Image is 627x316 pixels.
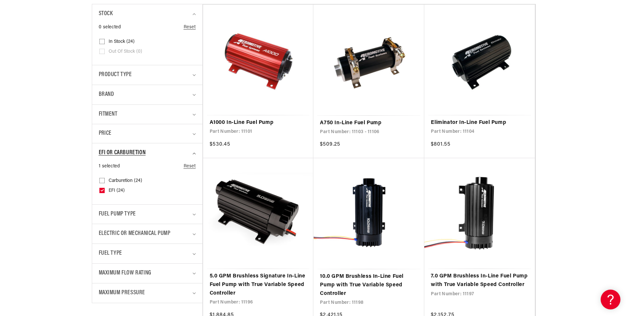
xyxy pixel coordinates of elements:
[320,119,418,128] a: A750 In-Line Fuel Pump
[99,264,196,283] summary: Maximum Flow Rating (0 selected)
[320,273,418,298] a: 10.0 GPM Brushless In-Line Fuel Pump with True Variable Speed Controller
[99,65,196,85] summary: Product type (0 selected)
[99,269,151,278] span: Maximum Flow Rating
[431,272,528,289] a: 7.0 GPM Brushless In-Line Fuel Pump with True Variable Speed Controller
[109,39,135,45] span: In stock (24)
[210,272,307,298] a: 5.0 GPM Brushless Signature In-Line Fuel Pump with True Variable Speed Controller
[99,70,132,80] span: Product type
[210,119,307,127] a: A1000 In-Line Fuel Pump
[99,129,112,138] span: Price
[99,24,121,31] span: 0 selected
[99,224,196,244] summary: Electric or Mechanical Pump (0 selected)
[109,188,125,194] span: EFI (24)
[109,178,142,184] span: Carburetion (24)
[99,124,196,143] summary: Price
[99,110,118,119] span: Fitment
[184,24,196,31] a: Reset
[99,283,196,303] summary: Maximum Pressure (0 selected)
[99,85,196,104] summary: Brand (0 selected)
[99,90,114,100] span: Brand
[99,205,196,224] summary: Fuel Pump Type (0 selected)
[99,163,120,170] span: 1 selected
[99,288,145,298] span: Maximum Pressure
[99,210,136,219] span: Fuel Pump Type
[99,148,146,158] span: EFI or Carburetion
[99,143,196,163] summary: EFI or Carburetion (1 selected)
[99,105,196,124] summary: Fitment (0 selected)
[99,244,196,263] summary: Fuel Type (0 selected)
[99,4,196,24] summary: Stock (0 selected)
[184,163,196,170] a: Reset
[99,229,170,239] span: Electric or Mechanical Pump
[431,119,528,127] a: Eliminator In-Line Fuel Pump
[109,49,142,55] span: Out of stock (0)
[99,9,113,19] span: Stock
[99,249,122,258] span: Fuel Type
